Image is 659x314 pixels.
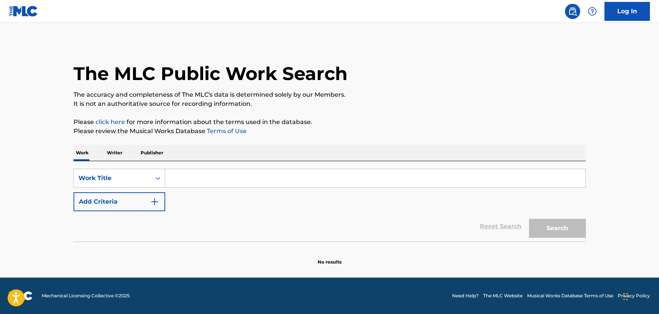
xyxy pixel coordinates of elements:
[205,127,247,135] a: Terms of Use
[9,6,38,17] img: MLC Logo
[95,118,125,126] a: click here
[618,292,650,299] a: Privacy Policy
[74,62,348,85] h1: The MLC Public Work Search
[78,174,147,183] div: Work Title
[74,127,586,136] p: Please review the Musical Works Database
[42,292,130,299] span: Mechanical Licensing Collective © 2025
[318,250,341,265] p: No results
[623,285,628,308] div: Drag
[150,197,159,206] img: 9d2ae6d4665cec9f34b9.svg
[452,292,479,299] a: Need Help?
[621,278,659,314] iframe: Chat Widget
[74,118,586,127] p: Please for more information about the terms used in the database.
[527,292,613,299] a: Musical Works Database Terms of Use
[483,292,523,299] a: The MLC Website
[604,2,650,21] a: Log In
[74,169,586,242] form: Search Form
[568,7,577,16] img: search
[74,145,91,161] p: Work
[138,145,166,161] p: Publisher
[9,291,33,300] img: logo
[588,7,597,16] img: help
[565,4,580,19] a: Public Search
[105,145,125,161] p: Writer
[74,192,165,211] button: Add Criteria
[74,90,586,99] p: The accuracy and completeness of The MLC's data is determined solely by our Members.
[74,99,586,108] p: It is not an authoritative source for recording information.
[585,4,600,19] div: Help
